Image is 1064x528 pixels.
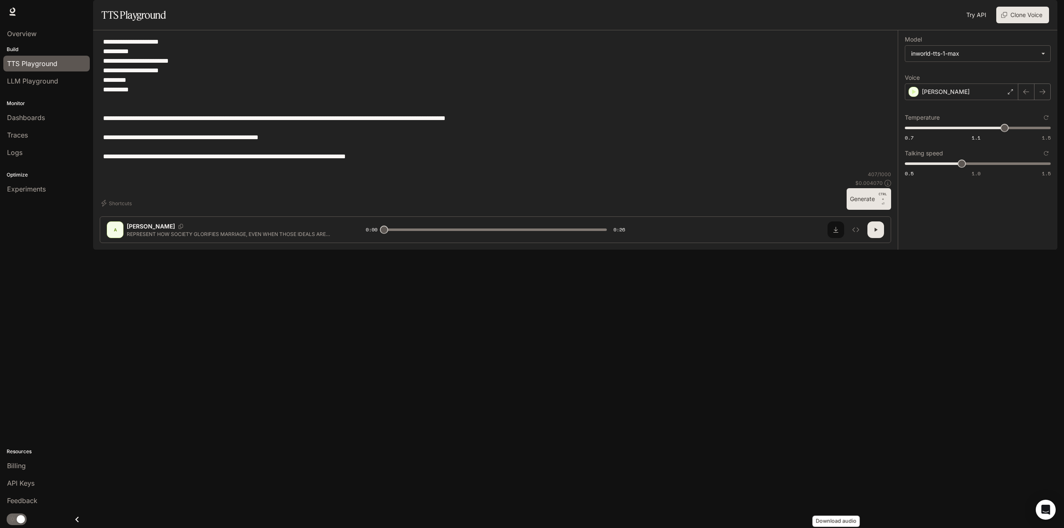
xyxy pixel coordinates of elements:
div: inworld-tts-1-max [905,46,1050,61]
div: inworld-tts-1-max [911,49,1037,58]
p: REPRESENT HOW SOCIETY GLORIFIES MARRIAGE, EVEN WHEN THOSE IDEALS ARE CRACKED OR CORRODED UNDERNEA... [127,231,346,238]
p: ⏎ [878,192,888,206]
button: Shortcuts [100,196,135,210]
span: 1.5 [1042,134,1051,141]
p: [PERSON_NAME] [127,222,175,231]
span: 1.1 [972,134,980,141]
p: Talking speed [905,150,943,156]
span: 1.0 [972,170,980,177]
span: 1.5 [1042,170,1051,177]
h1: TTS Playground [101,7,166,23]
span: 0:00 [366,226,377,234]
div: A [108,223,122,236]
p: Voice [905,75,920,81]
div: Open Intercom Messenger [1036,500,1056,520]
p: [PERSON_NAME] [922,88,970,96]
button: Copy Voice ID [175,224,187,229]
div: Download audio [813,516,860,527]
button: Reset to default [1042,149,1051,158]
p: Temperature [905,115,940,120]
button: Download audio [828,221,844,238]
button: GenerateCTRL +⏎ [847,188,891,210]
button: Inspect [847,221,864,238]
button: Reset to default [1042,113,1051,122]
span: 0:26 [613,226,625,234]
a: Try API [963,7,990,23]
p: CTRL + [878,192,888,201]
button: Clone Voice [996,7,1049,23]
p: Model [905,37,922,42]
span: 0.7 [905,134,914,141]
span: 0.5 [905,170,914,177]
